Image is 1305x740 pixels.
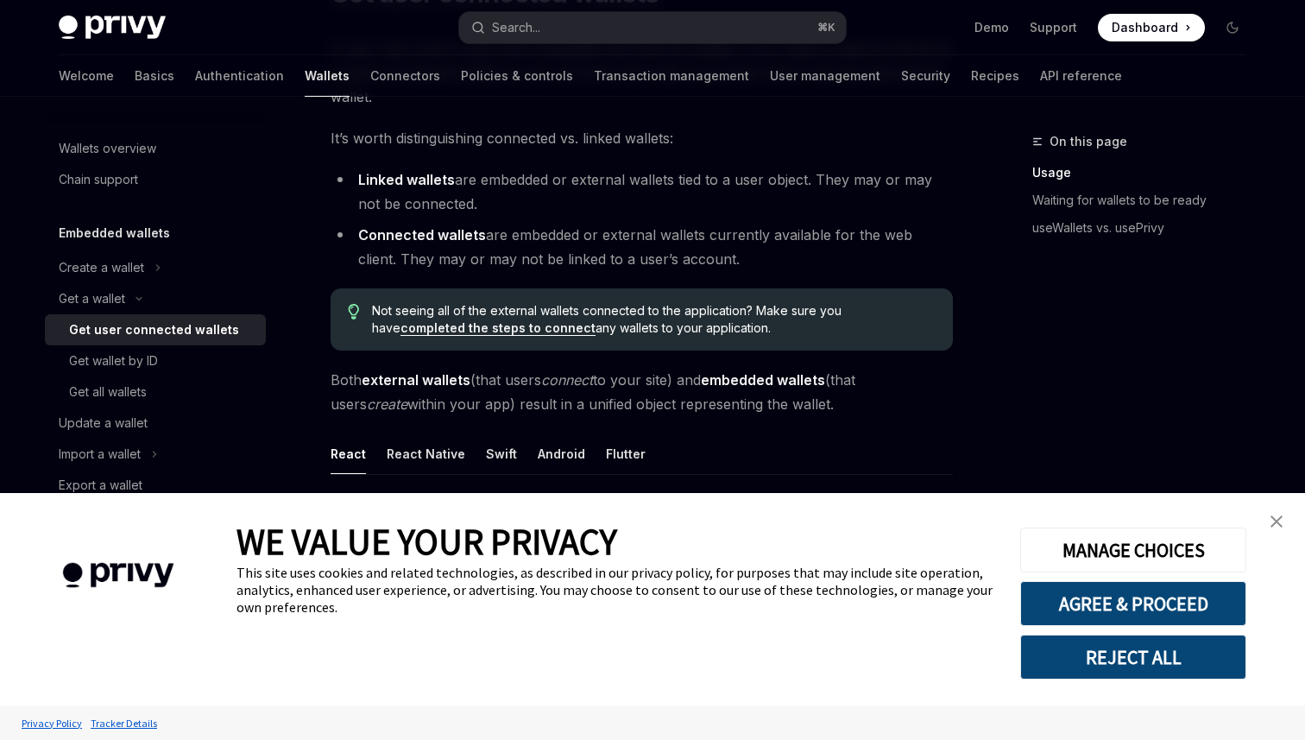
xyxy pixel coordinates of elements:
div: Create a wallet [59,257,144,278]
em: connect [541,371,593,389]
a: Get all wallets [45,376,266,408]
a: Welcome [59,55,114,97]
a: Usage [1032,159,1260,187]
button: Flutter [606,433,646,474]
button: Toggle Get a wallet section [45,283,266,314]
button: MANAGE CHOICES [1020,528,1246,572]
span: WE VALUE YOUR PRIVACY [236,519,617,564]
a: Tracker Details [86,708,161,738]
a: Authentication [195,55,284,97]
a: Demo [974,19,1009,36]
a: Waiting for wallets to be ready [1032,187,1260,214]
svg: Tip [348,304,360,319]
img: close banner [1270,515,1283,528]
strong: Linked wallets [358,171,455,188]
div: Get a wallet [59,288,125,309]
strong: Connected wallets [358,226,486,244]
div: Import a wallet [59,444,141,465]
div: Wallets overview [59,138,156,159]
strong: embedded wallets [701,371,825,389]
a: Support [1030,19,1077,36]
img: dark logo [59,16,166,40]
div: Update a wallet [59,413,148,433]
a: User management [770,55,880,97]
a: Chain support [45,164,266,195]
button: Toggle dark mode [1219,14,1246,41]
a: API reference [1040,55,1122,97]
div: Export a wallet [59,475,142,496]
button: Swift [486,433,517,474]
div: This site uses cookies and related technologies, as described in our privacy policy, for purposes... [236,564,994,616]
div: Get all wallets [69,382,147,402]
img: company logo [26,538,211,613]
a: Wallets overview [45,133,266,164]
button: Toggle Create a wallet section [45,252,266,283]
a: Export a wallet [45,470,266,501]
a: Recipes [971,55,1019,97]
button: AGREE & PROCEED [1020,581,1246,626]
div: Get wallet by ID [69,351,158,371]
a: Security [901,55,950,97]
a: Get user connected wallets [45,314,266,345]
span: Both (that users to your site) and (that users within your app) result in a unified object repres... [331,368,953,416]
div: Search... [492,17,540,38]
a: Get wallet by ID [45,345,266,376]
button: REJECT ALL [1020,635,1246,680]
button: React [331,433,366,474]
div: Get user connected wallets [69,319,239,340]
a: useWallets vs. usePrivy [1032,214,1260,242]
span: Dashboard [1112,19,1178,36]
a: completed the steps to connect [400,320,596,336]
button: Toggle Import a wallet section [45,439,266,470]
a: Wallets [305,55,350,97]
a: Transaction management [594,55,749,97]
a: Basics [135,55,174,97]
a: close banner [1259,504,1294,539]
span: Not seeing all of the external wallets connected to the application? Make sure you have any walle... [372,302,936,337]
li: are embedded or external wallets tied to a user object. They may or may not be connected. [331,168,953,216]
strong: external wallets [362,371,470,389]
h5: Embedded wallets [59,223,170,244]
span: It’s worth distinguishing connected vs. linked wallets: [331,126,953,150]
button: Android [538,433,585,474]
span: On this page [1050,131,1127,152]
div: Chain support [59,169,138,190]
a: Privacy Policy [17,708,86,738]
a: Connectors [370,55,440,97]
span: ⌘ K [817,21,835,35]
em: create [367,395,407,413]
a: Update a wallet [45,408,266,439]
li: are embedded or external wallets currently available for the web client. They may or may not be l... [331,223,953,271]
a: Dashboard [1098,14,1205,41]
button: React Native [387,433,465,474]
button: Open search [459,12,846,43]
a: Policies & controls [461,55,573,97]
